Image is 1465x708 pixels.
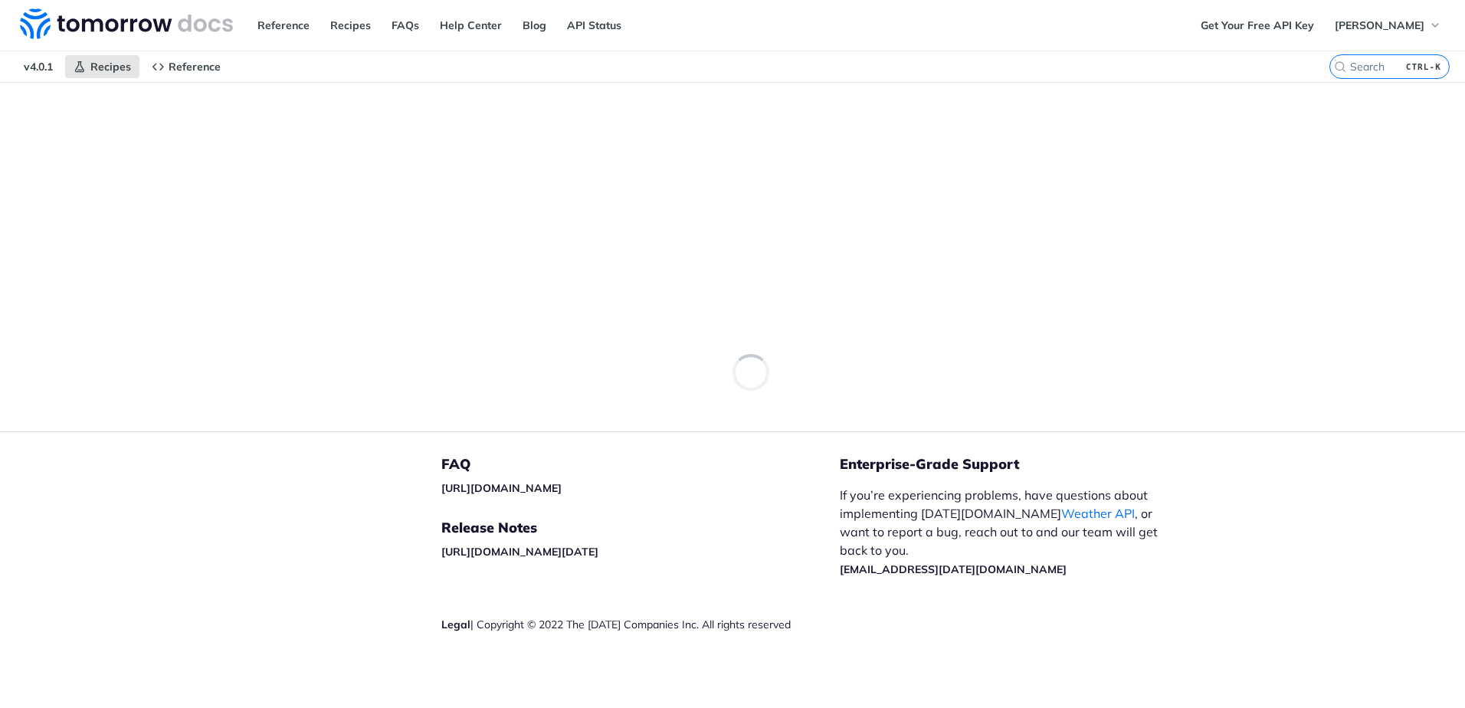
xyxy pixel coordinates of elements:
[15,55,61,78] span: v4.0.1
[1402,59,1445,74] kbd: CTRL-K
[840,562,1067,576] a: [EMAIL_ADDRESS][DATE][DOMAIN_NAME]
[169,60,221,74] span: Reference
[441,618,470,631] a: Legal
[441,481,562,495] a: [URL][DOMAIN_NAME]
[441,545,598,559] a: [URL][DOMAIN_NAME][DATE]
[1334,61,1346,73] svg: Search
[383,14,428,37] a: FAQs
[249,14,318,37] a: Reference
[1326,14,1450,37] button: [PERSON_NAME]
[322,14,379,37] a: Recipes
[20,8,233,39] img: Tomorrow.io Weather API Docs
[840,455,1198,474] h5: Enterprise-Grade Support
[1335,18,1424,32] span: [PERSON_NAME]
[431,14,510,37] a: Help Center
[840,486,1174,578] p: If you’re experiencing problems, have questions about implementing [DATE][DOMAIN_NAME] , or want ...
[441,519,840,537] h5: Release Notes
[1061,506,1135,521] a: Weather API
[441,617,840,632] div: | Copyright © 2022 The [DATE] Companies Inc. All rights reserved
[65,55,139,78] a: Recipes
[441,455,840,474] h5: FAQ
[90,60,131,74] span: Recipes
[143,55,229,78] a: Reference
[514,14,555,37] a: Blog
[559,14,630,37] a: API Status
[1192,14,1322,37] a: Get Your Free API Key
